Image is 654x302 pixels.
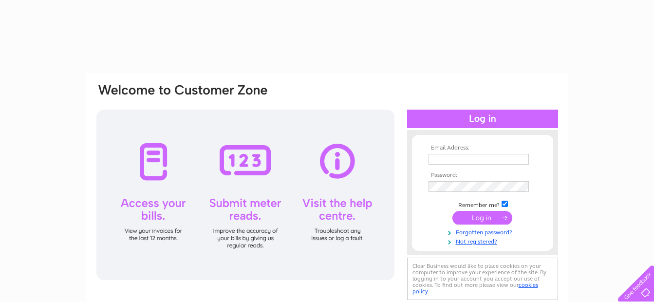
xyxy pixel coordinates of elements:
[429,227,539,236] a: Forgotten password?
[412,282,538,295] a: cookies policy
[407,258,558,300] div: Clear Business would like to place cookies on your computer to improve your experience of the sit...
[429,236,539,245] a: Not registered?
[426,145,539,151] th: Email Address:
[426,199,539,209] td: Remember me?
[426,172,539,179] th: Password:
[452,211,512,225] input: Submit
